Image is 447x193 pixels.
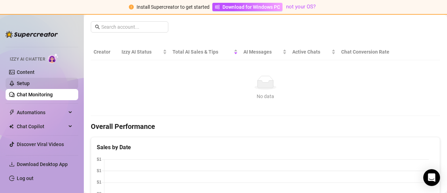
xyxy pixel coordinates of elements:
span: Download for Windows PC [222,3,280,11]
a: Download for Windows PC [212,3,283,11]
span: download [9,161,15,167]
span: thunderbolt [9,110,15,115]
th: AI Messages [241,44,290,60]
th: Active Chats [290,44,338,60]
input: Search account... [101,23,164,31]
div: Sales by Date [97,143,434,152]
span: Download Desktop App [17,161,68,167]
a: not your OS? [286,4,316,10]
span: Izzy AI Chatter [10,56,45,63]
th: Creator [91,44,119,60]
div: No data [96,92,434,100]
a: Setup [17,81,30,86]
th: Chat Conversion Rate [338,44,405,60]
span: search [95,25,100,29]
a: Log out [17,175,34,181]
span: Izzy AI Status [122,48,162,56]
span: Total AI Sales & Tips [173,48,232,56]
span: Automations [17,107,66,118]
img: logo-BBDzfeDw.svg [6,31,58,38]
th: Izzy AI Status [119,44,170,60]
div: Open Intercom Messenger [423,169,440,186]
a: Chat Monitoring [17,92,53,97]
span: Install Supercreator to get started [137,4,210,10]
span: windows [215,5,220,9]
a: Discover Viral Videos [17,142,64,147]
span: exclamation-circle [129,5,134,9]
th: Total AI Sales & Tips [170,44,241,60]
img: AI Chatter [48,53,59,63]
span: Chat Copilot [17,121,66,132]
span: AI Messages [243,48,281,56]
a: Content [17,69,35,75]
img: Chat Copilot [9,124,14,129]
h4: Overall Performance [91,122,440,131]
span: Active Chats [292,48,330,56]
